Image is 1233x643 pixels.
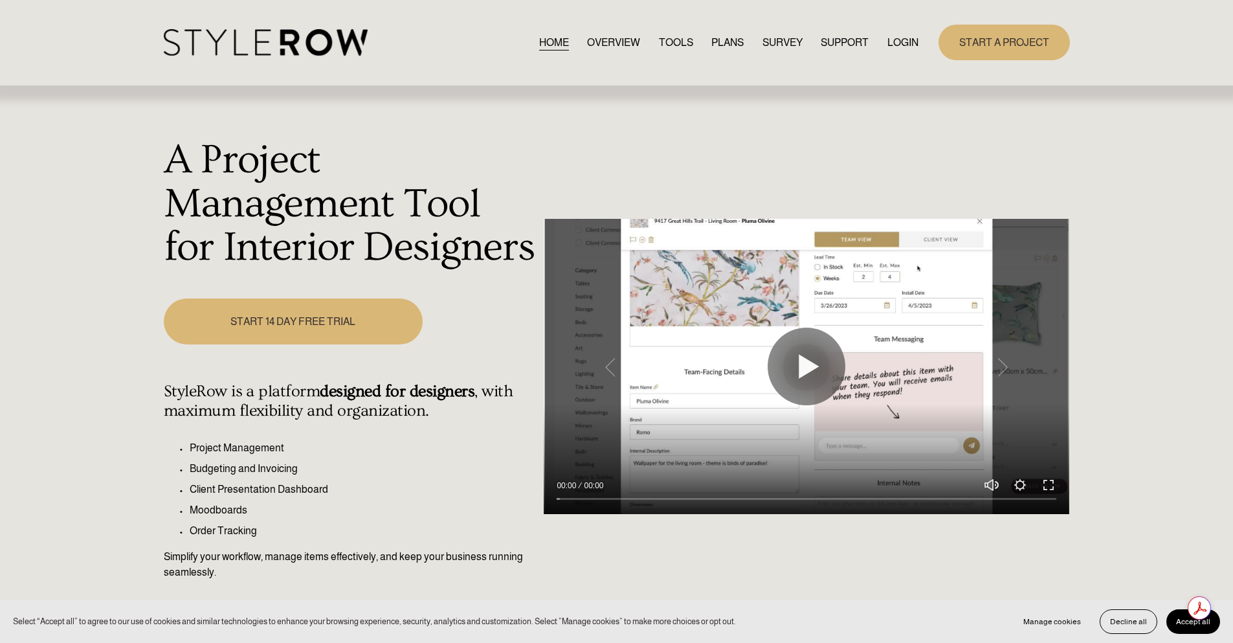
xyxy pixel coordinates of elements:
span: SUPPORT [821,35,869,51]
a: START 14 DAY FREE TRIAL [164,299,423,344]
p: Project Management [190,440,537,456]
button: Manage cookies [1014,609,1091,634]
h4: StyleRow is a platform , with maximum flexibility and organization. [164,382,537,421]
button: Accept all [1166,609,1220,634]
a: START A PROJECT [939,25,1070,60]
p: Order Tracking [190,523,537,539]
a: OVERVIEW [587,34,640,51]
a: SURVEY [762,34,803,51]
a: LOGIN [887,34,918,51]
a: PLANS [711,34,744,51]
span: Decline all [1110,617,1147,626]
p: Select “Accept all” to agree to our use of cookies and similar technologies to enhance your brows... [13,615,736,627]
p: Simplify your workflow, manage items effectively, and keep your business running seamlessly. [164,549,537,580]
button: Decline all [1100,609,1157,634]
strong: designed for designers [320,382,474,401]
a: folder dropdown [821,34,869,51]
a: HOME [539,34,569,51]
p: Budgeting and Invoicing [190,461,537,477]
span: Manage cookies [1023,617,1081,626]
p: Client Presentation Dashboard [190,482,537,497]
input: Seek [557,495,1056,504]
span: Accept all [1176,617,1210,626]
div: Current time [557,479,579,492]
a: TOOLS [659,34,693,51]
div: Duration [579,479,606,492]
h1: A Project Management Tool for Interior Designers [164,139,537,270]
p: Moodboards [190,502,537,518]
button: Play [768,328,845,405]
img: StyleRow [164,29,368,56]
